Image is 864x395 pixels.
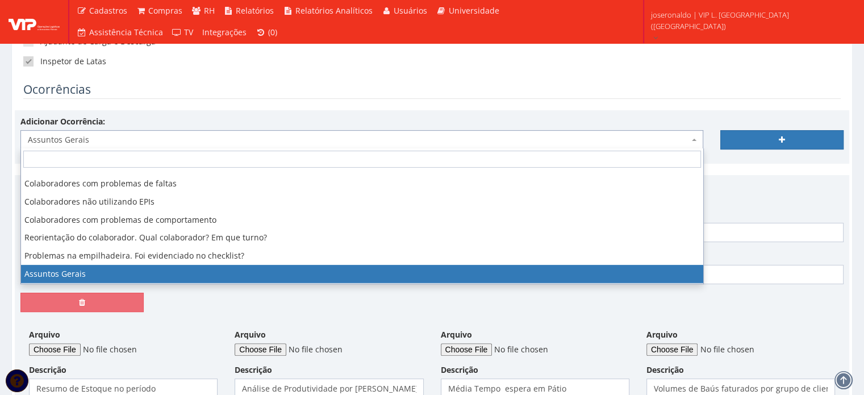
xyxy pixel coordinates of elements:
[89,5,127,16] span: Cadastros
[235,329,266,340] label: Arquivo
[268,27,277,38] span: (0)
[204,5,215,16] span: RH
[441,329,472,340] label: Arquivo
[21,228,703,247] li: Reorientação do colaborador. Qual colaborador? Em que turno?
[394,5,427,16] span: Usuários
[646,329,678,340] label: Arquivo
[236,5,274,16] span: Relatórios
[23,81,841,99] legend: Ocorrências
[235,364,272,376] label: Descrição
[23,56,285,67] label: Inspetor de Latas
[21,211,703,229] li: Colaboradores com problemas de comportamento
[441,364,478,376] label: Descrição
[21,247,703,265] li: Problemas na empilhadeira. Foi evidenciado no checklist?
[21,193,703,211] li: Colaboradores não utilizando EPIs
[29,364,66,376] label: Descrição
[449,5,499,16] span: Universidade
[198,22,251,43] a: Integrações
[72,22,168,43] a: Assistência Técnica
[29,329,60,340] label: Arquivo
[184,27,193,38] span: TV
[251,22,282,43] a: (0)
[168,22,198,43] a: TV
[28,134,689,145] span: Assuntos Gerais
[148,5,182,16] span: Compras
[20,130,703,149] span: Assuntos Gerais
[295,5,373,16] span: Relatórios Analíticos
[9,13,60,30] img: logo
[20,116,105,127] label: Adicionar Ocorrência:
[89,27,163,38] span: Assistência Técnica
[21,174,703,193] li: Colaboradores com problemas de faltas
[651,9,849,32] span: joseronaldo | VIP L. [GEOGRAPHIC_DATA] ([GEOGRAPHIC_DATA])
[646,364,684,376] label: Descrição
[202,27,247,38] span: Integrações
[21,265,703,283] li: Assuntos Gerais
